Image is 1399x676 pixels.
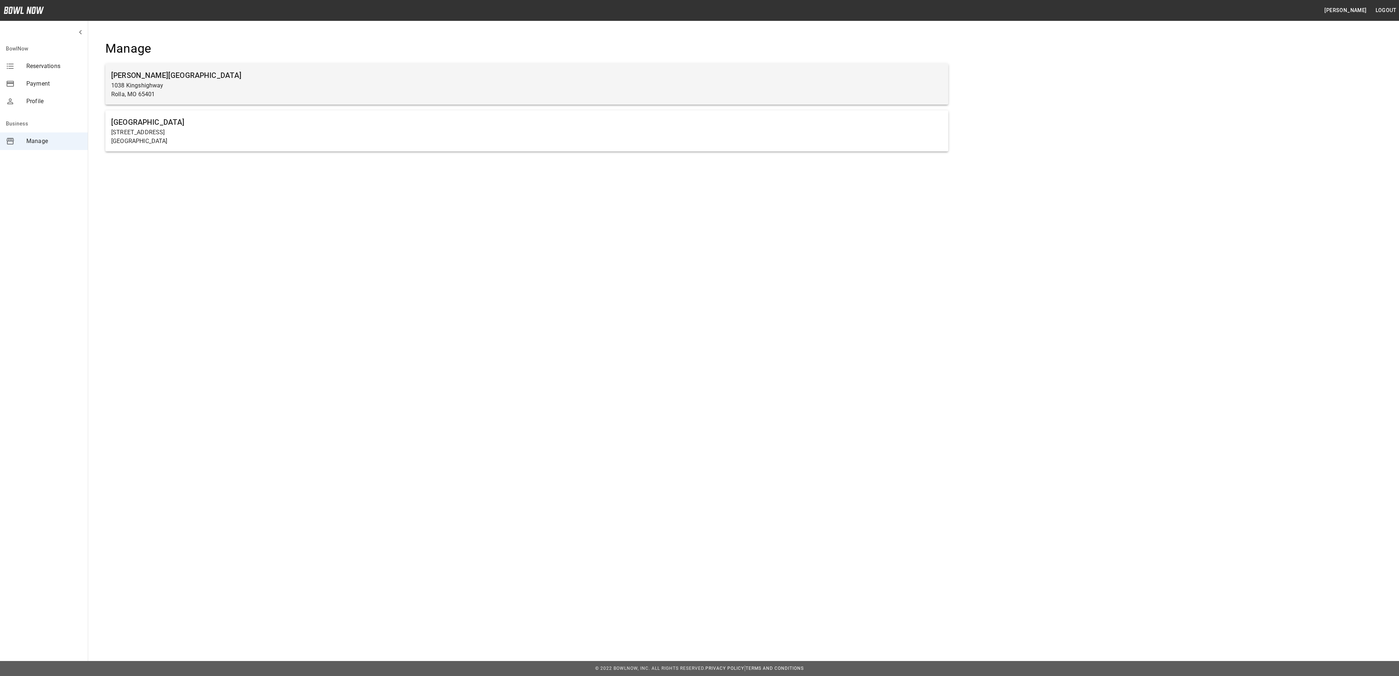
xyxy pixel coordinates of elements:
p: Rolla, MO 65401 [111,90,942,99]
span: Manage [26,137,82,146]
p: [GEOGRAPHIC_DATA] [111,137,942,146]
img: logo [4,7,44,14]
h6: [GEOGRAPHIC_DATA] [111,116,942,128]
button: [PERSON_NAME] [1321,4,1369,17]
button: Logout [1373,4,1399,17]
span: Reservations [26,62,82,71]
a: Terms and Conditions [746,666,804,671]
span: © 2022 BowlNow, Inc. All Rights Reserved. [595,666,705,671]
h6: [PERSON_NAME][GEOGRAPHIC_DATA] [111,70,942,81]
span: Profile [26,97,82,106]
a: Privacy Policy [705,666,744,671]
p: [STREET_ADDRESS] [111,128,942,137]
span: Payment [26,79,82,88]
h4: Manage [105,41,948,56]
p: 1038 Kingshighway [111,81,942,90]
